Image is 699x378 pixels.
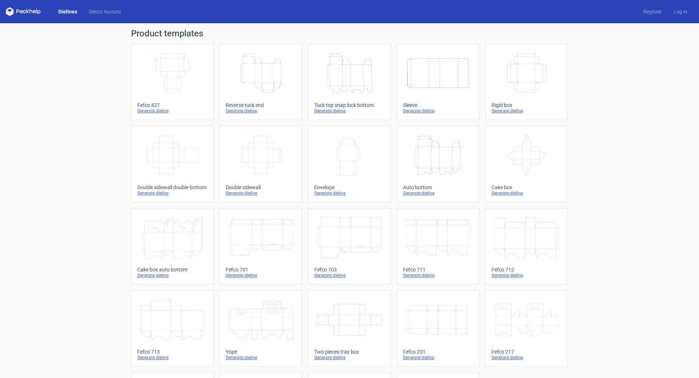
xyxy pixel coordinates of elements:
a: Two pieces tray boxGenerate dieline [308,290,391,367]
div: Fefco 217 [491,349,562,355]
div: Fefco 713 [137,349,208,355]
a: YopeGenerate dieline [220,290,302,367]
a: Fefco 712Generate dieline [485,208,568,285]
div: Generate dieline [491,272,562,278]
div: Two pieces tray box [314,349,384,355]
a: Rigid boxGenerate dieline [485,44,568,120]
div: Double sidewall [226,184,296,190]
div: Generate dieline [226,190,296,196]
div: Generate dieline [137,108,208,114]
a: Fefco 713Generate dieline [131,290,214,367]
a: Dielines [52,8,83,15]
div: Sleeve [403,102,473,108]
a: EnvelopeGenerate dieline [308,126,391,202]
a: Tuck top snap lock bottomGenerate dieline [308,44,391,120]
a: Fefco 701Generate dieline [220,208,302,285]
a: Fefco 201Generate dieline [397,290,479,367]
div: Generate dieline [314,108,384,114]
div: Generate dieline [314,272,384,278]
div: Generate dieline [403,272,473,278]
div: Fefco 711 [403,267,473,272]
div: Envelope [314,184,384,190]
div: Reverse tuck end [226,102,296,108]
a: Auto bottomGenerate dieline [397,126,479,202]
a: Diecut layouts [83,8,127,15]
a: Cake box auto bottomGenerate dieline [131,208,214,285]
div: Tuck top snap lock bottom [314,102,384,108]
div: Generate dieline [226,108,296,114]
a: Fefco 427Generate dieline [131,44,214,120]
div: Generate dieline [137,355,208,361]
div: Generate dieline [314,355,384,361]
div: Fefco 703 [314,267,384,272]
div: Fefco 427 [137,102,208,108]
div: Generate dieline [137,272,208,278]
div: Generate dieline [491,190,562,196]
div: Double sidewall double bottom [137,184,208,190]
a: Cake boxGenerate dieline [485,126,568,202]
h1: Product templates [131,29,568,38]
a: Register [637,8,668,15]
div: Generate dieline [491,108,562,114]
a: Fefco 703Generate dieline [308,208,391,285]
div: Auto bottom [403,184,473,190]
a: SleeveGenerate dieline [397,44,479,120]
div: Cake box [491,184,562,190]
div: Yope [226,349,296,355]
div: Rigid box [491,102,562,108]
a: Fefco 711Generate dieline [397,208,479,285]
div: Cake box auto bottom [137,267,208,272]
a: Double sidewall double bottomGenerate dieline [131,126,214,202]
a: Reverse tuck endGenerate dieline [220,44,302,120]
div: Fefco 701 [226,267,296,272]
div: Generate dieline [403,108,473,114]
div: Generate dieline [403,190,473,196]
a: Double sidewallGenerate dieline [220,126,302,202]
div: Generate dieline [226,272,296,278]
div: Generate dieline [137,190,208,196]
div: Fefco 201 [403,349,473,355]
div: Generate dieline [491,355,562,361]
a: Fefco 217Generate dieline [485,290,568,367]
div: Fefco 712 [491,267,562,272]
div: Generate dieline [314,190,384,196]
a: Log in [668,8,693,15]
div: Generate dieline [226,355,296,361]
div: Generate dieline [403,355,473,361]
